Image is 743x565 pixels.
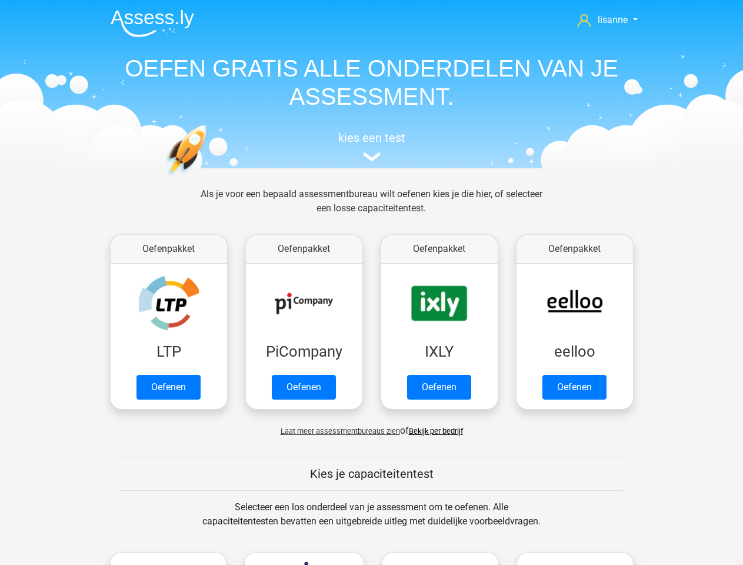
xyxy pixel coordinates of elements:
[166,125,252,231] img: oefenen
[101,414,642,438] div: of
[363,152,381,161] img: assessment
[281,427,400,436] span: Laat meer assessmentbureaus zien
[409,427,463,436] a: Bekijk per bedrijf
[598,14,628,25] span: lisanne
[191,187,552,230] div: Als je voor een bepaald assessmentbureau wilt oefenen kies je die hier, of selecteer een losse ca...
[573,13,642,27] a: lisanne
[191,500,552,543] div: Selecteer een los onderdeel van je assessment om te oefenen. Alle capaciteitentesten bevatten een...
[136,375,201,400] a: Oefenen
[542,375,607,400] a: Oefenen
[101,54,642,111] h1: OEFEN GRATIS ALLE ONDERDELEN VAN JE ASSESSMENT.
[272,375,336,400] a: Oefenen
[111,9,194,37] img: Assessly
[101,131,642,145] h5: kies een test
[101,131,642,162] a: kies een test
[407,375,471,400] a: Oefenen
[121,467,623,481] h5: Kies je capaciteitentest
